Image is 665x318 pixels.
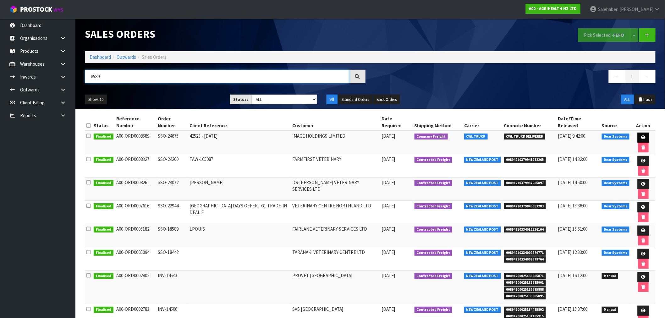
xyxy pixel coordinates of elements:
span: 00894200025134485892 [504,307,546,313]
td: TAW-165087 [188,154,291,178]
td: SSO-24675 [157,131,188,154]
td: A00-ORD0002802 [115,271,157,304]
th: Shipping Method [413,114,463,131]
span: 00894210334009879764 [504,256,546,263]
span: Contracted Freight [415,157,453,163]
span: Company Freight [415,134,448,140]
span: Finalised [94,227,113,233]
td: A00-ORD0008589 [115,131,157,154]
th: Status [92,114,115,131]
span: 00894210379941282265 [504,157,546,163]
img: cube-alt.png [9,5,17,13]
td: SSO-24200 [157,154,188,178]
span: 00894210334009879771 [504,250,546,256]
span: [DATE] 14:50:00 [558,179,588,185]
button: All [327,95,338,105]
th: Order Number [157,114,188,131]
span: [DATE] 13:38:00 [558,203,588,209]
td: SSO-18442 [157,247,188,271]
span: Contracted Freight [415,307,453,313]
td: FARMFIRST VETERINARY [291,154,380,178]
span: [DATE] [382,133,395,139]
nav: Page navigation [375,70,656,85]
span: 00894210379937985897 [504,180,546,186]
span: Dear Systems [602,134,630,140]
td: [PERSON_NAME] [188,178,291,201]
span: Finalised [94,203,113,210]
strong: A00 - AGRIHEALTH NZ LTD [529,6,577,11]
td: SSO-24072 [157,178,188,201]
th: Date/Time Released [557,114,600,131]
td: INV-14543 [157,271,188,304]
th: Carrier [463,114,503,131]
span: [DATE] [382,272,395,278]
td: LPOUIS [188,224,291,247]
td: SSO-22944 [157,201,188,224]
button: Trash [635,95,656,105]
td: DR [PERSON_NAME] VETERINARY SERVICES LTD [291,178,380,201]
td: IMAGE HOLDINGS LIMITED [291,131,380,154]
button: Pick Selected -FEFO [578,28,630,42]
span: NEW ZEALAND POST [464,307,501,313]
span: 00894200025135685888 [504,287,546,293]
span: [DATE] [382,179,395,185]
span: [DATE] 16:12:00 [558,272,588,278]
span: Dear Systems [602,250,630,256]
td: VETERINARY CENTRE NORTHLAND LTD [291,201,380,224]
span: NEW ZEALAND POST [464,250,501,256]
span: Dear Systems [602,180,630,186]
span: [DATE] 9:42:00 [558,133,585,139]
span: 00894200025135685901 [504,280,546,286]
th: Date Required [380,114,413,131]
span: [DATE] [382,306,395,312]
span: [DATE] [382,156,395,162]
span: [DATE] [382,226,395,232]
span: Finalised [94,307,113,313]
span: Contracted Freight [415,273,453,279]
td: 42523 - [DATE] [188,131,291,154]
th: Reference Number [115,114,157,131]
span: 00894210379845663283 [504,203,546,210]
span: Finalised [94,134,113,140]
span: Contracted Freight [415,227,453,233]
span: [DATE] 12:33:00 [558,249,588,255]
span: 00894210334012536104 [504,227,546,233]
strong: FEFO [613,32,624,38]
td: TARANAKI VETERINARY CENTRE LTD [291,247,380,271]
span: NEW ZEALAND POST [464,180,501,186]
button: Standard Orders [338,95,372,105]
td: A00-ORD0008261 [115,178,157,201]
span: Manual [602,273,618,279]
span: NEW ZEALAND POST [464,273,501,279]
span: Dear Systems [602,157,630,163]
a: ← [609,70,625,83]
span: [DATE] [382,249,395,255]
span: Finalised [94,180,113,186]
th: Customer [291,114,380,131]
h1: Sales Orders [85,28,365,40]
span: NEW ZEALAND POST [464,227,501,233]
span: Sales Orders [142,54,167,60]
strong: Status: [234,97,248,102]
td: FAIRLANE VETERINARY SERVICES LTD [291,224,380,247]
span: 00894200025135685895 [504,293,546,299]
span: [DATE] 14:32:00 [558,156,588,162]
span: [DATE] 15:37:00 [558,306,588,312]
td: A00-ORD0007616 [115,201,157,224]
span: ProStock [20,5,52,14]
span: [DATE] [382,203,395,209]
td: A00-ORD0005182 [115,224,157,247]
td: PROVET [GEOGRAPHIC_DATA] [291,271,380,304]
td: A00-ORD0008327 [115,154,157,178]
span: Salehaben [598,6,618,12]
button: ALL [621,95,634,105]
span: 00894200025135685871 [504,273,546,279]
button: Show: 10 [85,95,107,105]
span: [DATE] 15:51:00 [558,226,588,232]
span: Finalised [94,250,113,256]
span: Dear Systems [602,203,630,210]
td: SSO-18589 [157,224,188,247]
span: CWL TRUCK DELIVERED [504,134,546,140]
span: Finalised [94,273,113,279]
th: Source [600,114,631,131]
